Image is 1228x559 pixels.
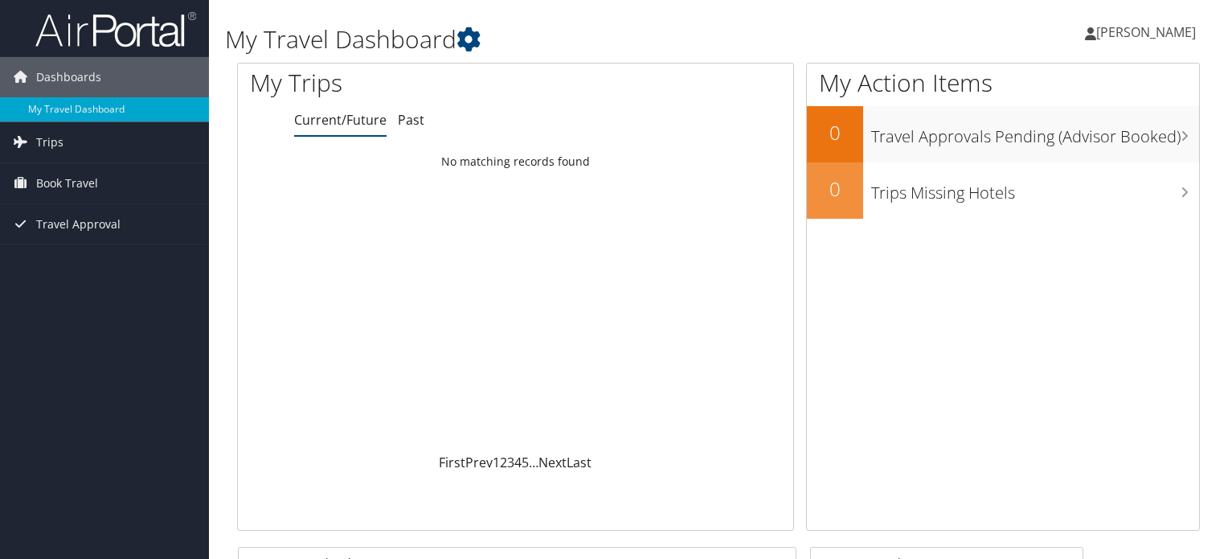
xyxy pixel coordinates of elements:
a: Past [398,111,424,129]
td: No matching records found [238,147,793,176]
a: 2 [500,454,507,471]
span: … [529,454,538,471]
h1: My Action Items [807,66,1199,100]
a: 0Travel Approvals Pending (Advisor Booked) [807,106,1199,162]
h2: 0 [807,175,863,203]
a: 1 [493,454,500,471]
a: 0Trips Missing Hotels [807,162,1199,219]
a: First [439,454,465,471]
a: [PERSON_NAME] [1085,8,1212,56]
a: Last [567,454,591,471]
span: Book Travel [36,163,98,203]
a: Prev [465,454,493,471]
img: airportal-logo.png [35,10,196,48]
a: 3 [507,454,514,471]
h3: Travel Approvals Pending (Advisor Booked) [871,117,1199,148]
a: Current/Future [294,111,387,129]
span: [PERSON_NAME] [1096,23,1196,41]
span: Dashboards [36,57,101,97]
span: Trips [36,122,63,162]
h1: My Travel Dashboard [225,23,883,56]
a: Next [538,454,567,471]
a: 4 [514,454,522,471]
h1: My Trips [250,66,550,100]
span: Travel Approval [36,204,121,245]
h3: Trips Missing Hotels [871,174,1199,204]
a: 5 [522,454,529,471]
h2: 0 [807,119,863,146]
